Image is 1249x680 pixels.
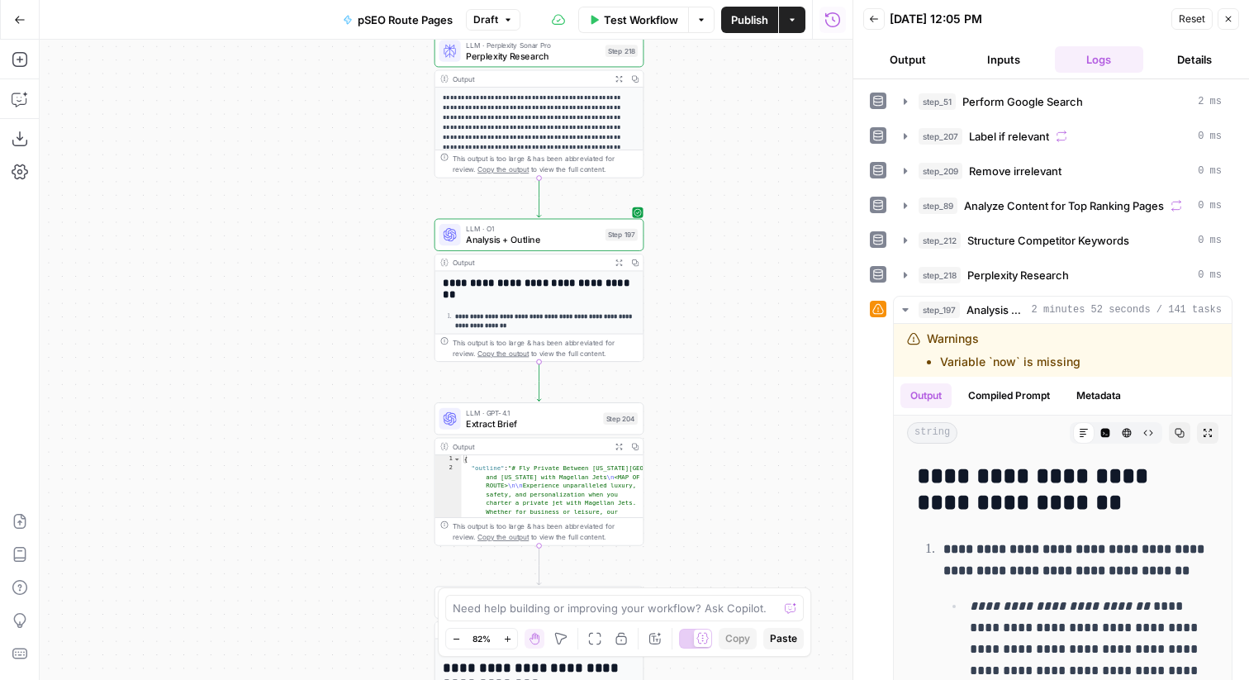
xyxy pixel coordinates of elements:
div: Output [453,257,607,268]
div: Step 204 [603,412,638,425]
button: Details [1150,46,1239,73]
span: 0 ms [1198,233,1222,248]
span: Label if relevant [969,128,1049,145]
div: Step 197 [606,229,638,241]
div: This output is too large & has been abbreviated for review. to view the full content. [453,521,638,542]
span: 82% [473,632,491,645]
span: Publish [731,12,768,28]
span: step_51 [919,93,956,110]
div: LLM · GPT-4.1Extract BriefStep 204Output{ "outline":"# Fly Private Between [US_STATE][GEOGRAPHIC_... [435,402,644,545]
button: pSEO Route Pages [333,7,463,33]
li: Variable `now` is missing [940,354,1080,370]
button: 0 ms [894,262,1232,288]
span: LLM · O1 [466,223,600,234]
g: Edge from step_218 to step_197 [537,178,541,216]
span: Remove irrelevant [969,163,1061,179]
g: Edge from step_197 to step_204 [537,362,541,401]
button: Output [863,46,952,73]
span: Perplexity Research [466,49,600,62]
button: Metadata [1066,383,1131,408]
button: Reset [1171,8,1213,30]
g: Edge from step_204 to step_219 [537,546,541,585]
span: 2 ms [1198,94,1222,109]
button: Test Workflow [578,7,688,33]
div: This output is too large & has been abbreviated for review. to view the full content. [453,337,638,359]
span: pSEO Route Pages [358,12,453,28]
button: Publish [721,7,778,33]
span: Test Workflow [604,12,678,28]
button: Copy [719,628,757,649]
span: Analysis + Outline [966,302,1025,318]
span: step_218 [919,267,961,283]
span: Toggle code folding, rows 1 through 3 [454,455,461,464]
button: 0 ms [894,193,1232,219]
div: Warnings [927,330,1080,370]
span: 0 ms [1198,198,1222,213]
button: 2 minutes 52 seconds / 141 tasks [894,297,1232,323]
span: step_89 [919,197,957,214]
button: Draft [466,9,520,31]
span: Copy the output [477,349,529,357]
span: Structure Competitor Keywords [967,232,1129,249]
span: Copy [725,631,750,646]
div: Output [453,74,607,84]
button: Paste [763,628,804,649]
div: This output is too large & has been abbreviated for review. to view the full content. [453,153,638,174]
span: Reset [1179,12,1205,26]
span: Perform Google Search [962,93,1083,110]
span: string [907,422,957,444]
span: LLM · Perplexity Sonar Pro [466,40,600,50]
span: step_197 [919,302,960,318]
span: step_212 [919,232,961,249]
div: 1 [435,455,462,464]
span: Copy the output [477,165,529,174]
span: 2 minutes 52 seconds / 141 tasks [1032,302,1222,317]
button: 0 ms [894,227,1232,254]
button: 0 ms [894,123,1232,150]
span: step_207 [919,128,962,145]
span: Draft [473,12,498,27]
button: 2 ms [894,88,1232,115]
button: Compiled Prompt [958,383,1060,408]
span: 0 ms [1198,129,1222,144]
span: Copy the output [477,533,529,541]
span: 0 ms [1198,164,1222,178]
span: LLM · GPT-4.1 [466,407,598,418]
span: Analysis + Outline [466,233,600,246]
span: 0 ms [1198,268,1222,283]
span: Analyze Content for Top Ranking Pages [964,197,1164,214]
span: Perplexity Research [967,267,1069,283]
button: Inputs [959,46,1048,73]
span: Extract Brief [466,416,598,430]
div: Step 218 [606,45,638,57]
span: step_209 [919,163,962,179]
div: Output [453,441,607,452]
button: 0 ms [894,158,1232,184]
button: Output [900,383,952,408]
button: Logs [1055,46,1144,73]
span: Paste [770,631,797,646]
